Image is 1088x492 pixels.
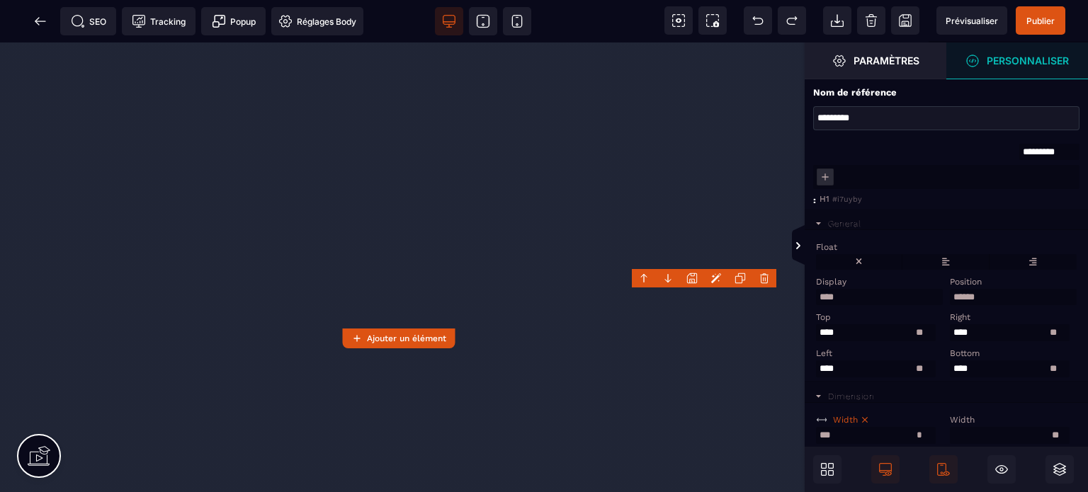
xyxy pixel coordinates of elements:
[816,348,832,358] span: Left
[805,42,946,79] span: Ouvrir le gestionnaire de styles
[833,415,858,425] span: Width
[820,194,829,204] span: H1
[26,7,55,35] span: Retour
[664,6,693,35] span: Voir les composants
[816,312,831,322] span: Top
[891,6,919,35] span: Enregistrer
[342,328,455,348] button: Ajouter un élément
[929,455,958,484] span: Afficher le mobile
[435,7,463,35] span: Voir bureau
[778,6,806,35] span: Rétablir
[987,55,1069,66] strong: Personnaliser
[816,277,846,287] span: Display
[813,455,841,484] span: Ouvrir les blocs
[212,14,256,28] span: Popup
[469,7,497,35] span: Voir tablette
[828,219,861,229] div: General
[805,225,819,268] span: Afficher les vues
[278,14,356,28] span: Réglages Body
[122,7,195,35] span: Code de suivi
[832,195,862,204] span: #i7uyby
[854,55,919,66] strong: Paramètres
[132,14,186,28] span: Tracking
[813,86,897,99] p: Nom de référence
[936,6,1007,35] span: Aperçu
[950,348,980,358] span: Bottom
[503,7,531,35] span: Voir mobile
[367,333,446,343] strong: Ajouter un élément
[60,7,116,35] span: Métadata SEO
[950,415,975,425] span: Width
[950,277,982,287] span: Position
[201,7,266,35] span: Créer une alerte modale
[813,194,820,207] div: :
[1045,455,1074,484] span: Ouvrir les calques
[987,455,1016,484] span: Masquer le bloc
[816,242,837,252] span: Float
[823,6,851,35] span: Importer
[698,6,727,35] span: Capture d'écran
[1026,16,1055,26] span: Publier
[946,42,1088,79] span: Ouvrir le gestionnaire de styles
[857,6,885,35] span: Nettoyage
[1016,6,1065,35] span: Enregistrer le contenu
[950,312,970,322] span: Right
[828,391,875,401] div: Dimension
[71,14,106,28] span: SEO
[946,16,998,26] span: Prévisualiser
[871,455,900,484] span: Afficher le desktop
[271,7,363,35] span: Favicon
[744,6,772,35] span: Défaire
